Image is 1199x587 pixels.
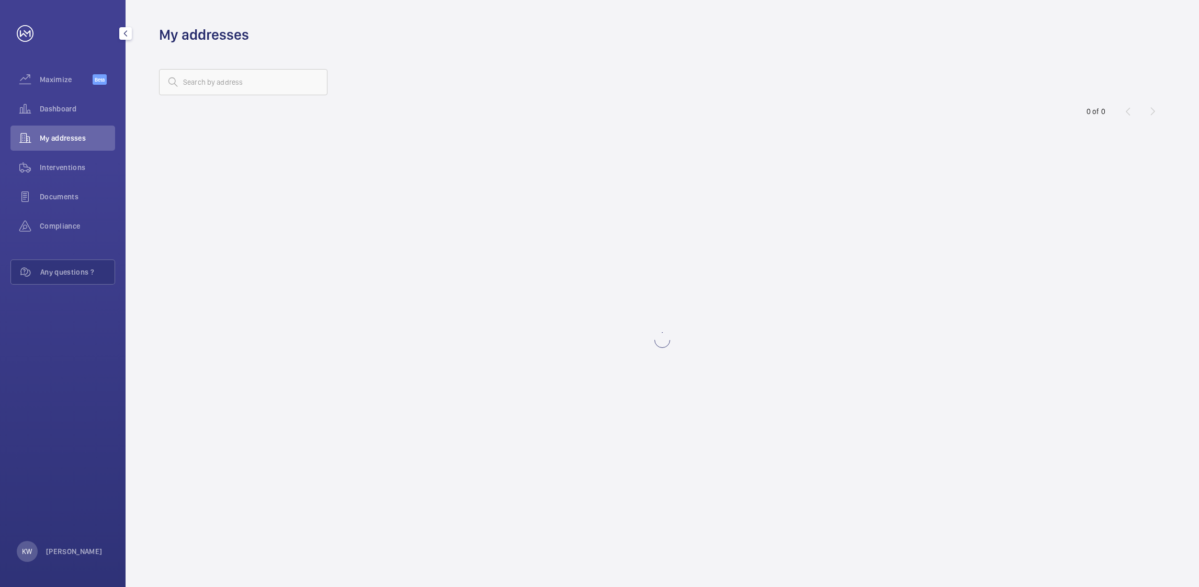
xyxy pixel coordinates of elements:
span: Documents [40,191,115,202]
h1: My addresses [159,25,249,44]
span: Dashboard [40,104,115,114]
span: Beta [93,74,107,85]
span: Interventions [40,162,115,173]
span: Compliance [40,221,115,231]
span: My addresses [40,133,115,143]
span: Any questions ? [40,267,115,277]
p: KW [22,546,32,557]
p: [PERSON_NAME] [46,546,103,557]
div: 0 of 0 [1087,106,1105,117]
input: Search by address [159,69,327,95]
span: Maximize [40,74,93,85]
